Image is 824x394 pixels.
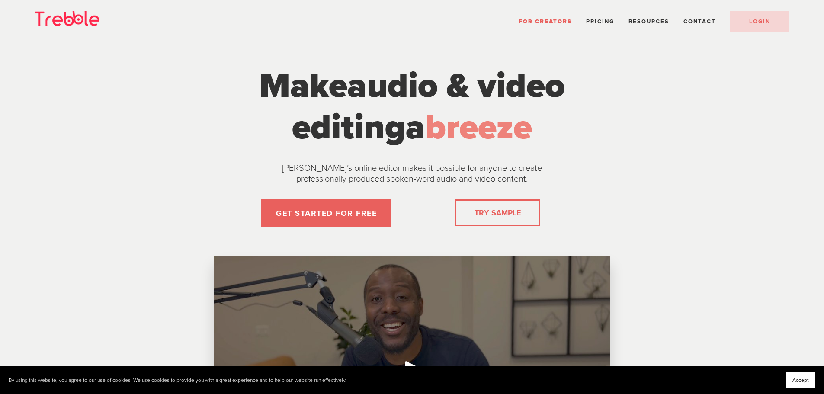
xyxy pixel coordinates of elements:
[628,18,669,25] span: Resources
[683,18,716,25] a: Contact
[250,65,574,148] h1: Make a
[792,377,809,383] span: Accept
[9,377,346,384] p: By using this website, you agree to our use of cookies. We use cookies to provide you with a grea...
[402,357,423,378] div: Play
[35,11,99,26] img: Trebble
[425,107,532,148] span: breeze
[730,11,789,32] a: LOGIN
[749,18,770,25] span: LOGIN
[586,18,614,25] a: Pricing
[261,163,564,185] p: [PERSON_NAME]’s online editor makes it possible for anyone to create professionally produced spok...
[292,107,406,148] span: editing
[471,204,524,221] a: TRY SAMPLE
[347,65,565,107] span: audio & video
[519,18,572,25] a: For Creators
[786,372,815,388] button: Accept
[261,199,391,227] a: GET STARTED FOR FREE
